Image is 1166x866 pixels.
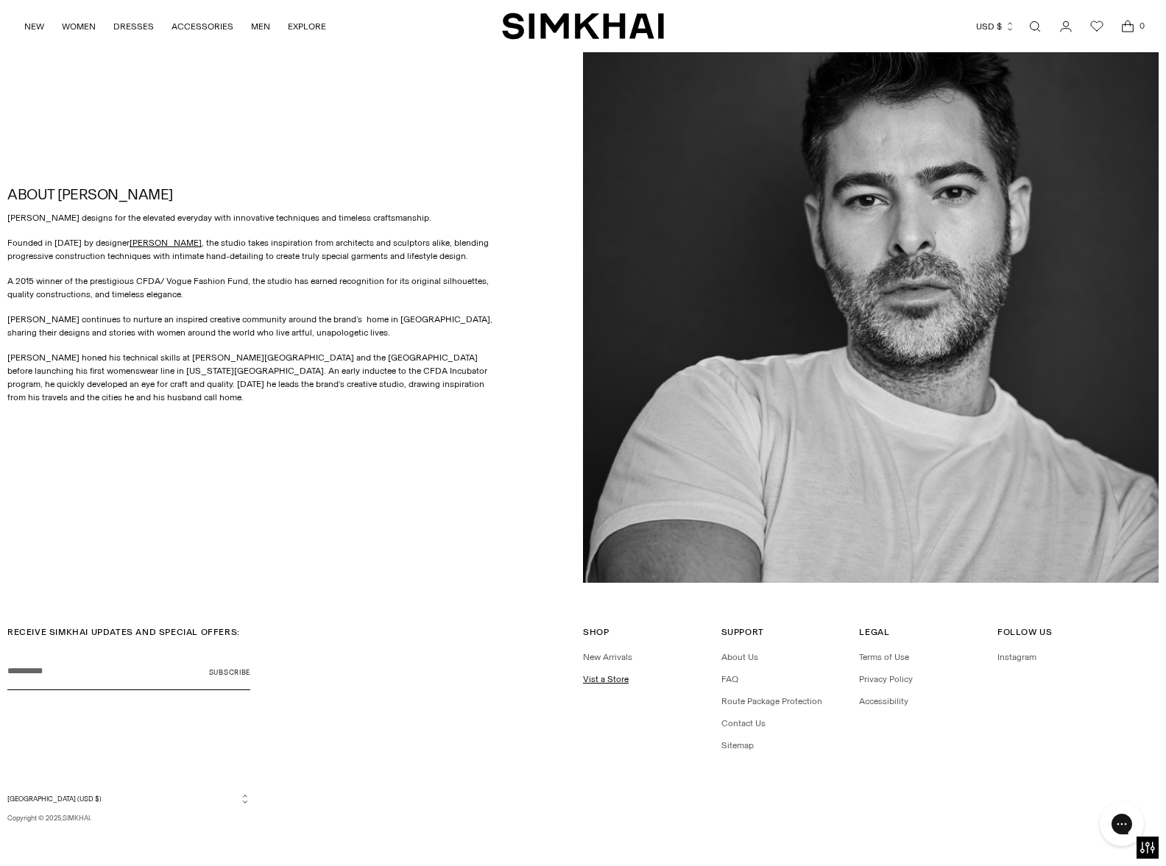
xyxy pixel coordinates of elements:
a: Contact Us [721,718,766,728]
p: Founded in [DATE] by designer , the studio takes inspiration from architects and sculptors alike,... [7,236,503,263]
a: Go to the account page [1051,12,1081,41]
a: Vist a Store [583,674,629,684]
a: New Arrivals [583,652,632,662]
a: FAQ [721,674,738,684]
h2: ABOUT [PERSON_NAME] [7,186,503,202]
a: Accessibility [859,696,908,706]
button: Subscribe [209,653,250,690]
span: RECEIVE SIMKHAI UPDATES AND SPECIAL OFFERS: [7,627,240,637]
p: [PERSON_NAME] honed his technical skills at [PERSON_NAME][GEOGRAPHIC_DATA] and the [GEOGRAPHIC_DA... [7,351,503,404]
iframe: Gorgias live chat messenger [1092,797,1151,851]
a: DRESSES [113,10,154,43]
a: MEN [251,10,270,43]
span: Legal [859,627,889,637]
a: EXPLORE [288,10,326,43]
a: WOMEN [62,10,96,43]
p: A 2015 winner of the prestigious CFDA/ Vogue Fashion Fund, the studio has earned recognition for ... [7,274,503,301]
p: [PERSON_NAME] designs for the elevated everyday with innovative techniques and timeless craftsman... [7,211,503,224]
span: Follow Us [997,627,1052,637]
a: Open cart modal [1113,12,1142,41]
a: NEW [24,10,44,43]
a: Open search modal [1020,12,1050,41]
a: [PERSON_NAME] [130,238,202,248]
a: About Us [721,652,758,662]
button: [GEOGRAPHIC_DATA] (USD $) [7,793,250,804]
iframe: Sign Up via Text for Offers [12,810,148,854]
a: Route Package Protection [721,696,822,706]
button: USD $ [976,10,1015,43]
a: Terms of Use [859,652,909,662]
p: [PERSON_NAME] continues to nurture an inspired creative community around the brand’s home in [GEO... [7,313,503,339]
span: Shop [583,627,609,637]
a: Sitemap [721,740,754,750]
a: SIMKHAI [502,12,664,40]
span: 0 [1135,19,1148,32]
a: Privacy Policy [859,674,913,684]
a: ACCESSORIES [172,10,233,43]
span: Support [721,627,764,637]
a: Instagram [997,652,1036,662]
p: Copyright © 2025, . [7,813,250,823]
a: Wishlist [1082,12,1112,41]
